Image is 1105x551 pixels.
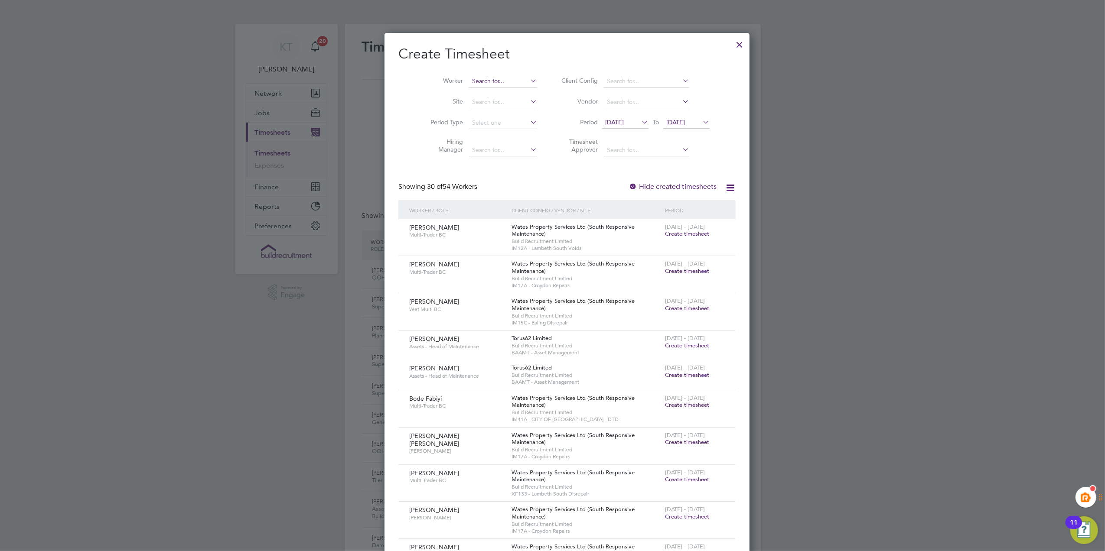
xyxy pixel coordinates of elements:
span: Build Recruitment Limited [512,342,661,349]
span: [PERSON_NAME] [409,224,459,231]
span: Multi-Trader BC [409,402,505,409]
span: [DATE] - [DATE] [665,543,705,550]
span: Wates Property Services Ltd (South Responsive Maintenance) [512,394,635,409]
div: 11 [1070,522,1078,534]
span: Wates Property Services Ltd (South Responsive Maintenance) [512,506,635,520]
span: Multi-Trader BC [409,477,505,484]
input: Search for... [604,75,689,88]
span: Create timesheet [665,305,709,312]
span: Multi-Trader BC [409,231,505,238]
input: Search for... [604,144,689,156]
label: Hiring Manager [424,138,463,153]
span: [PERSON_NAME] [409,506,459,514]
span: [PERSON_NAME] [409,514,505,521]
span: Wates Property Services Ltd (South Responsive Maintenance) [512,469,635,483]
span: [PERSON_NAME] [409,260,459,268]
span: Create timesheet [665,267,709,275]
span: Create timesheet [665,513,709,520]
label: Client Config [559,77,598,84]
label: Period Type [424,118,463,126]
span: Wates Property Services Ltd (South Responsive Maintenance) [512,223,635,238]
span: Build Recruitment Limited [512,409,661,416]
span: IM17A - Croydon Repairs [512,453,661,460]
span: Build Recruitment Limited [512,372,661,379]
span: Build Recruitment Limited [512,446,661,453]
input: Search for... [604,96,689,108]
span: IM41A - CITY OF [GEOGRAPHIC_DATA] - DTD [512,416,661,423]
label: Period [559,118,598,126]
span: Create timesheet [665,371,709,379]
span: BAAMT - Asset Management [512,349,661,356]
span: Build Recruitment Limited [512,238,661,245]
span: Multi-Trader BC [409,269,505,275]
span: IM17A - Croydon Repairs [512,282,661,289]
div: Client Config / Vendor / Site [509,200,663,220]
span: [DATE] - [DATE] [665,506,705,513]
span: [PERSON_NAME] [409,447,505,454]
span: Bode Fabiyi [409,395,442,402]
span: Wates Property Services Ltd (South Responsive Maintenance) [512,297,635,312]
div: Period [663,200,727,220]
span: XF133 - Lambeth South Disrepair [512,490,661,497]
span: [DATE] - [DATE] [665,334,705,342]
label: Vendor [559,97,598,105]
h2: Create Timesheet [398,45,736,63]
input: Search for... [469,96,537,108]
span: Create timesheet [665,476,709,483]
span: [DATE] - [DATE] [665,223,705,230]
span: Create timesheet [665,438,709,446]
span: [PERSON_NAME] [409,364,459,372]
span: Build Recruitment Limited [512,312,661,319]
span: Torus62 Limited [512,364,552,371]
span: [PERSON_NAME] [409,335,459,343]
div: Showing [398,182,479,191]
label: Worker [424,77,463,84]
input: Select one [469,117,537,129]
label: Site [424,97,463,105]
span: Create timesheet [665,342,709,349]
span: Assets - Head of Maintenance [409,343,505,350]
span: [DATE] - [DATE] [665,297,705,305]
span: Create timesheet [665,401,709,408]
label: Hide created timesheets [629,182,717,191]
span: Wates Property Services Ltd (South Responsive Maintenance) [512,260,635,275]
span: [PERSON_NAME] [409,298,459,305]
span: IM17A - Croydon Repairs [512,528,661,535]
span: To [650,117,662,128]
span: Build Recruitment Limited [512,275,661,282]
span: IM12A - Lambeth South Voids [512,245,661,252]
span: 54 Workers [427,182,477,191]
span: [PERSON_NAME] [PERSON_NAME] [409,432,459,447]
span: [DATE] [666,118,685,126]
span: [PERSON_NAME] [409,469,459,477]
span: [PERSON_NAME] [409,543,459,551]
span: Build Recruitment Limited [512,521,661,528]
span: [DATE] - [DATE] [665,469,705,476]
span: Wet Multi BC [409,306,505,313]
span: Assets - Head of Maintenance [409,373,505,379]
div: Worker / Role [407,200,509,220]
span: [DATE] - [DATE] [665,364,705,371]
span: [DATE] - [DATE] [665,431,705,439]
span: 30 of [427,182,443,191]
span: BAAMT - Asset Management [512,379,661,386]
span: [DATE] [605,118,624,126]
span: Create timesheet [665,230,709,237]
input: Search for... [469,75,537,88]
button: Open Resource Center, 11 new notifications [1070,516,1098,544]
span: IM15C - Ealing Disrepair [512,319,661,326]
input: Search for... [469,144,537,156]
span: Torus62 Limited [512,334,552,342]
label: Timesheet Approver [559,138,598,153]
span: [DATE] - [DATE] [665,394,705,402]
span: [DATE] - [DATE] [665,260,705,267]
span: Build Recruitment Limited [512,483,661,490]
span: Wates Property Services Ltd (South Responsive Maintenance) [512,431,635,446]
